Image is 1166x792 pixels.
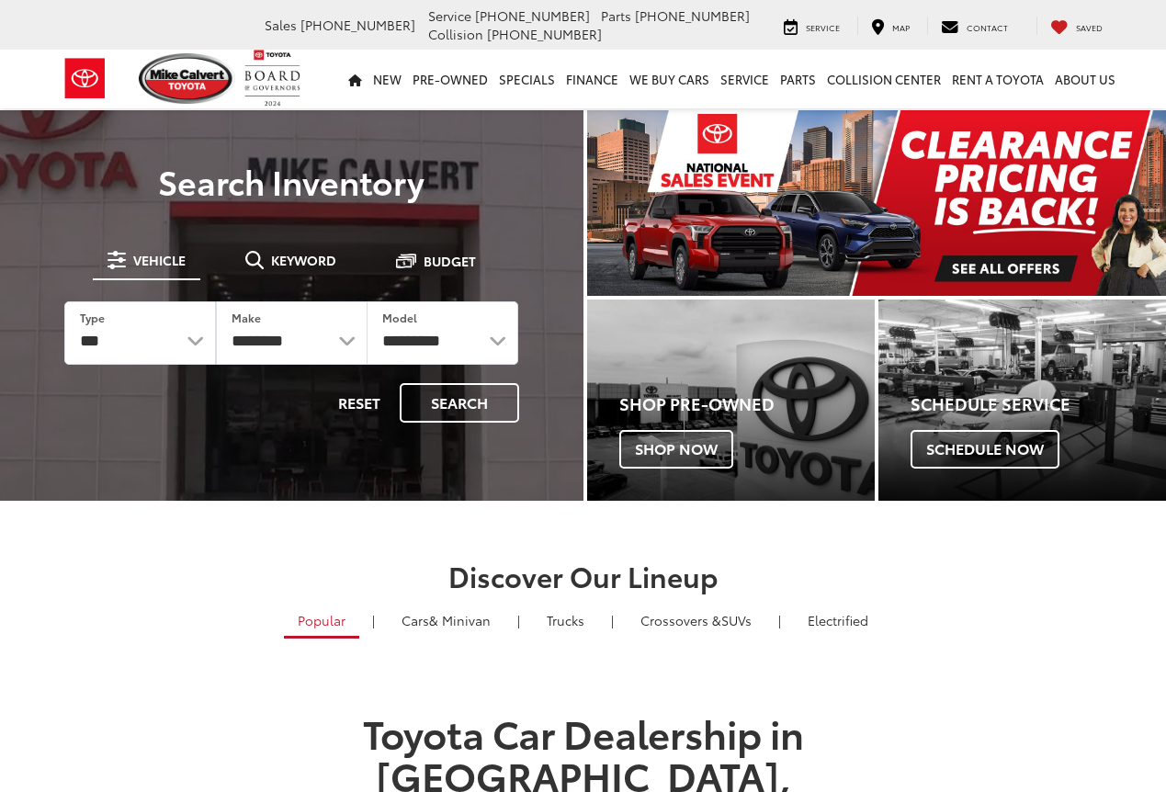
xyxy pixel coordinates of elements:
span: Service [806,21,840,33]
a: Service [715,50,775,108]
a: Home [343,50,368,108]
a: SUVs [627,605,765,636]
a: Collision Center [821,50,946,108]
label: Type [80,310,105,325]
a: New [368,50,407,108]
a: Parts [775,50,821,108]
a: Cars [388,605,504,636]
span: Budget [424,255,476,267]
h2: Discover Our Lineup [60,560,1107,591]
a: Electrified [794,605,882,636]
span: Parts [601,6,631,25]
a: WE BUY CARS [624,50,715,108]
span: Map [892,21,910,33]
label: Make [232,310,261,325]
a: Contact [927,17,1022,35]
h4: Shop Pre-Owned [619,395,875,413]
a: About Us [1049,50,1121,108]
span: [PHONE_NUMBER] [635,6,750,25]
span: Vehicle [133,254,186,266]
button: Reset [323,383,396,423]
a: Schedule Service Schedule Now [878,300,1166,501]
a: Finance [560,50,624,108]
a: Trucks [533,605,598,636]
a: Shop Pre-Owned Shop Now [587,300,875,501]
span: [PHONE_NUMBER] [487,25,602,43]
label: Model [382,310,417,325]
span: [PHONE_NUMBER] [475,6,590,25]
li: | [774,611,786,629]
span: & Minivan [429,611,491,629]
a: Specials [493,50,560,108]
button: Search [400,383,519,423]
li: | [368,611,379,629]
span: Crossovers & [640,611,721,629]
li: | [513,611,525,629]
h3: Search Inventory [39,163,545,199]
span: Service [428,6,471,25]
a: Popular [284,605,359,639]
span: Shop Now [619,430,733,469]
span: Collision [428,25,483,43]
a: My Saved Vehicles [1036,17,1116,35]
span: Contact [967,21,1008,33]
a: Map [857,17,923,35]
span: [PHONE_NUMBER] [300,16,415,34]
div: Toyota [878,300,1166,501]
a: Service [770,17,854,35]
span: Sales [265,16,297,34]
h4: Schedule Service [911,395,1166,413]
div: Toyota [587,300,875,501]
img: Mike Calvert Toyota [139,53,236,104]
li: | [606,611,618,629]
span: Keyword [271,254,336,266]
img: Toyota [51,49,119,108]
a: Rent a Toyota [946,50,1049,108]
a: Pre-Owned [407,50,493,108]
span: Saved [1076,21,1103,33]
span: Schedule Now [911,430,1059,469]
